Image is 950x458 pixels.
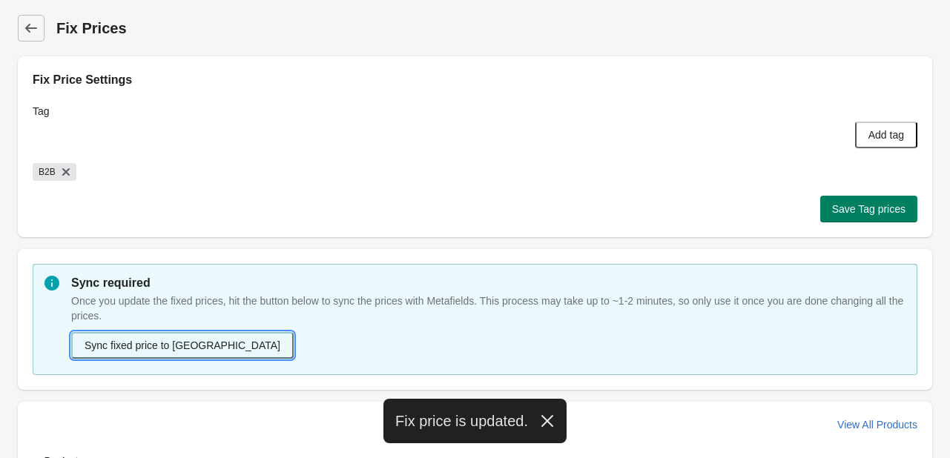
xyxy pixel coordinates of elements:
[820,196,917,222] button: Save Tag prices
[33,71,917,89] h2: Fix Price Settings
[39,163,56,181] span: B2B
[71,295,903,322] span: Once you update the fixed prices, hit the button below to sync the prices with Metafields. This p...
[868,129,904,141] span: Add tag
[59,165,73,179] button: Remove B2B
[71,274,906,292] p: Sync required
[831,411,923,438] button: View All Products
[855,122,917,148] button: Add tag
[837,419,917,431] span: View All Products
[832,203,906,215] span: Save Tag prices
[71,332,294,359] button: Sync fixed price to [GEOGRAPHIC_DATA]
[33,104,50,119] label: Tag
[18,15,44,42] a: Dashboard
[383,399,567,443] div: Fix price is updated.
[56,18,932,39] h1: Fix Prices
